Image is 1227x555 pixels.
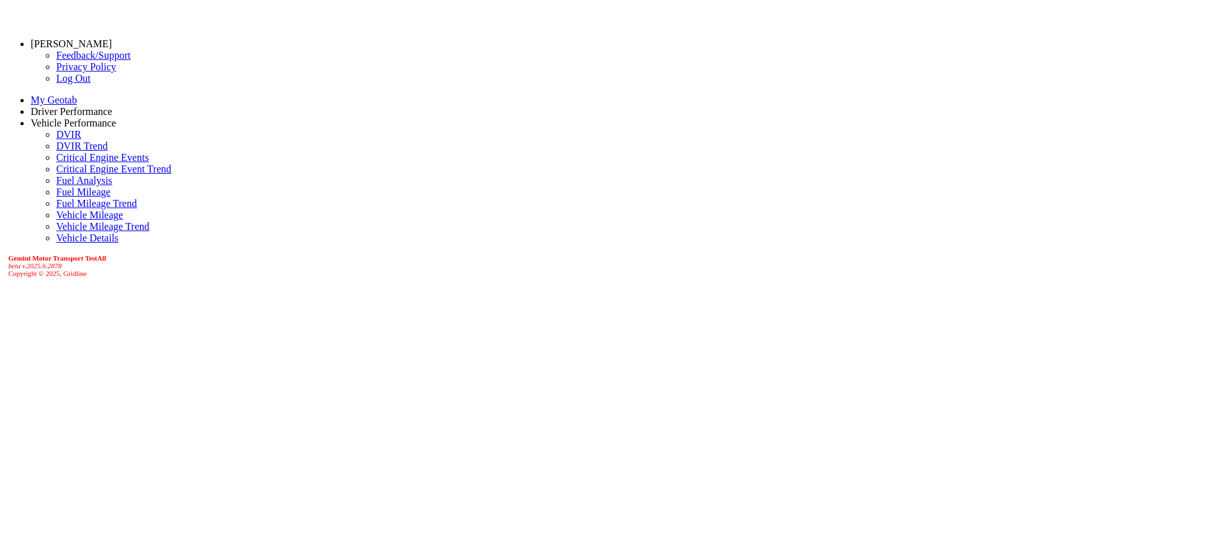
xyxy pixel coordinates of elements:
[56,221,150,232] a: Vehicle Mileage Trend
[56,198,137,209] a: Fuel Mileage Trend
[8,254,106,262] b: Gemini Motor Transport TestAll
[56,232,118,243] a: Vehicle Details
[56,73,91,84] a: Log Out
[31,118,116,128] a: Vehicle Performance
[56,141,107,151] a: DVIR Trend
[31,38,112,49] a: [PERSON_NAME]
[8,254,1222,277] div: Copyright © 2025, Gridline
[56,186,111,197] a: Fuel Mileage
[56,163,171,174] a: Critical Engine Event Trend
[31,106,112,117] a: Driver Performance
[8,262,62,270] i: beta v.2025.6.2878
[56,209,123,220] a: Vehicle Mileage
[56,50,130,61] a: Feedback/Support
[56,152,149,163] a: Critical Engine Events
[56,129,81,140] a: DVIR
[31,95,77,105] a: My Geotab
[56,175,112,186] a: Fuel Analysis
[56,61,116,72] a: Privacy Policy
